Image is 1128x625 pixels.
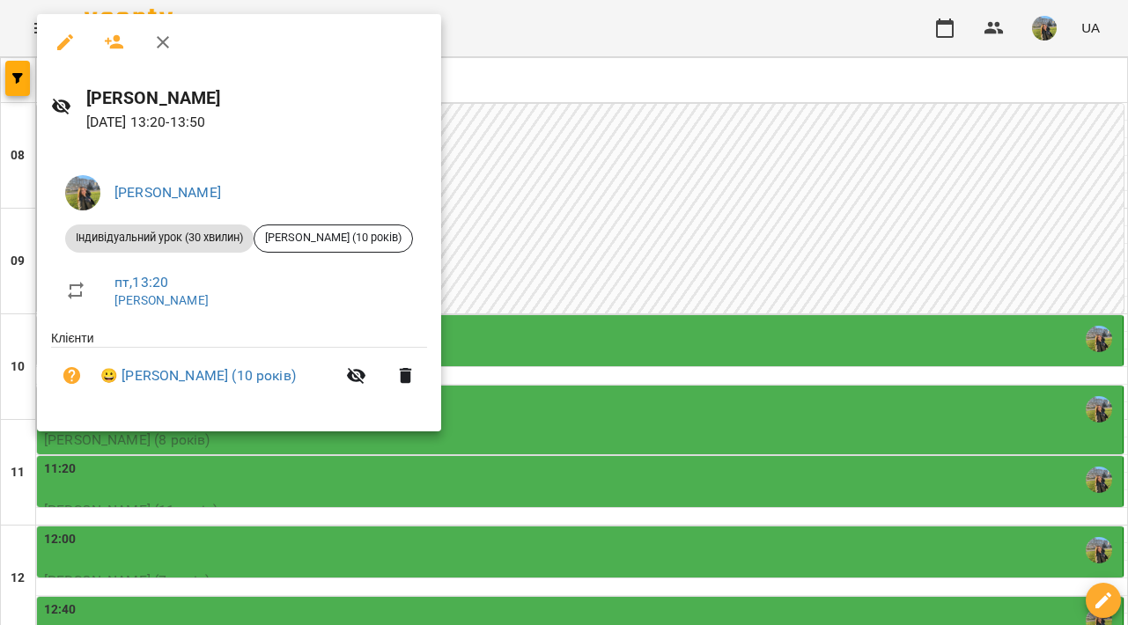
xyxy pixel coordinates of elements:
[114,184,221,201] a: [PERSON_NAME]
[86,85,427,112] h6: [PERSON_NAME]
[51,329,427,411] ul: Клієнти
[254,224,413,253] div: [PERSON_NAME] (10 років)
[114,274,168,290] a: пт , 13:20
[86,112,427,133] p: [DATE] 13:20 - 13:50
[51,355,93,397] button: Візит ще не сплачено. Додати оплату?
[254,230,412,246] span: [PERSON_NAME] (10 років)
[65,230,254,246] span: Індивідуальний урок (30 хвилин)
[114,293,209,307] a: [PERSON_NAME]
[100,365,296,386] a: 😀 [PERSON_NAME] (10 років)
[65,175,100,210] img: f0a73d492ca27a49ee60cd4b40e07bce.jpeg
